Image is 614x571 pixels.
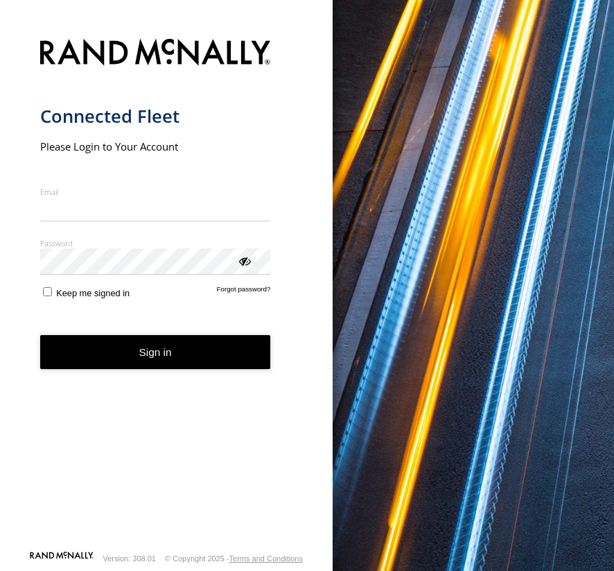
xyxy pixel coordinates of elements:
label: Email [40,187,271,197]
form: main [40,31,293,550]
a: Visit our Website [30,552,94,565]
h1: Connected Fleet [40,105,271,128]
a: Terms and Conditions [229,554,303,563]
h2: Please Login to Your Account [40,139,271,153]
div: ViewPassword [237,253,251,267]
div: Version: 308.01 [103,554,156,563]
button: Sign in [40,335,271,369]
span: Keep me signed in [56,288,130,298]
img: Rand McNally [40,36,271,71]
a: Forgot password? [217,285,271,298]
input: Keep me signed in [43,287,52,296]
label: Password [40,238,271,248]
div: © Copyright 2025 - [165,554,303,563]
